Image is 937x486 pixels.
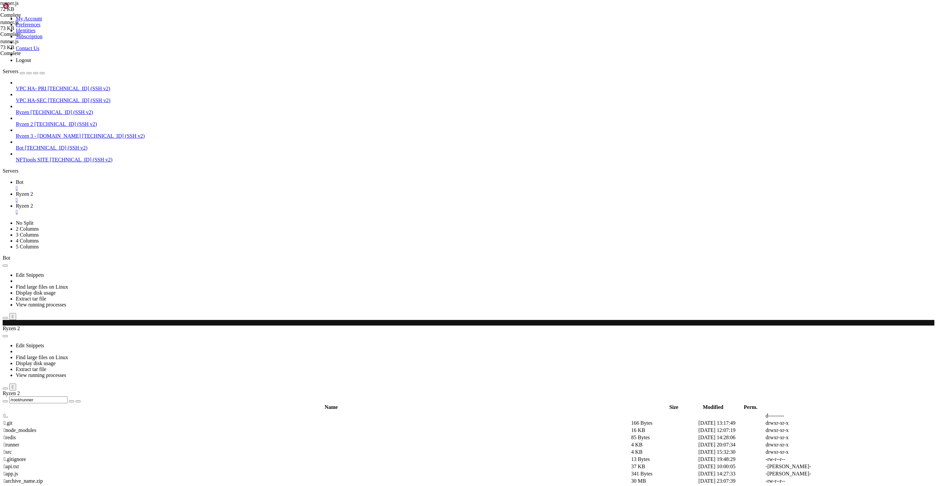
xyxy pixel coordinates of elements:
div: Complete [0,31,66,37]
span: runner.js [0,19,19,25]
div: Complete [0,12,66,18]
span: runner.js [0,39,66,50]
span: runner.js [0,0,66,12]
span: runner.js [0,39,19,44]
div: 72 KB [0,6,66,12]
span: runner.js [0,19,66,31]
div: Complete [0,50,66,56]
div: 73 KB [0,44,66,50]
span: runner.js [0,0,19,6]
div: 73 KB [0,25,66,31]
